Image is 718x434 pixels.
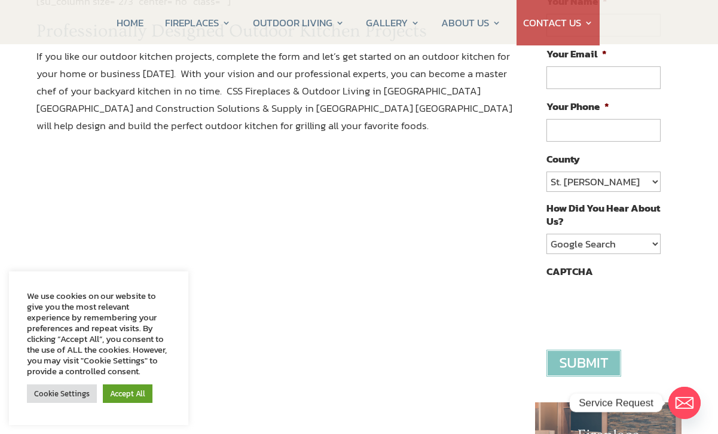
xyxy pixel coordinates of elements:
input: Submit [546,350,621,377]
p: If you like our outdoor kitchen projects, complete the form and let’s get started on an outdoor k... [36,48,516,145]
label: County [546,152,580,166]
a: Accept All [103,384,152,403]
a: Email [668,387,701,419]
a: Cookie Settings [27,384,97,403]
div: We use cookies on our website to give you the most relevant experience by remembering your prefer... [27,291,170,377]
label: CAPTCHA [546,265,593,278]
label: How Did You Hear About Us? [546,201,660,228]
label: Your Email [546,47,607,60]
label: Your Phone [546,100,609,113]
